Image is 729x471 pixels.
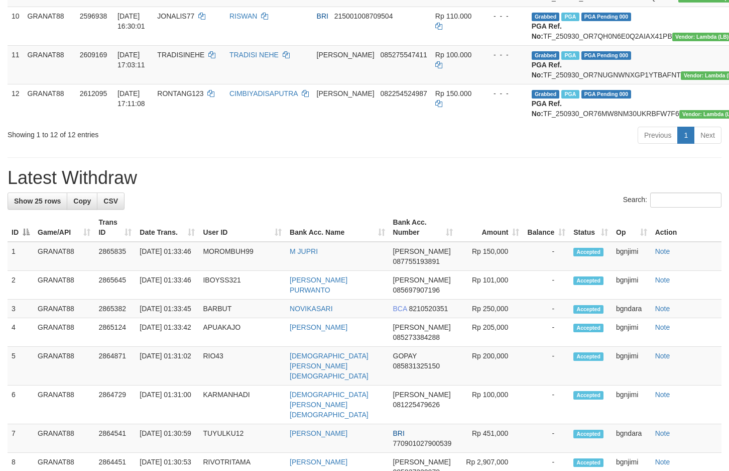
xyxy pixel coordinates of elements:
a: M JUPRI [290,247,318,255]
div: - - - [485,88,524,99]
td: GRANAT88 [24,7,76,45]
span: 2609169 [80,51,107,59]
th: ID: activate to sort column descending [8,213,34,242]
td: 12 [8,84,24,123]
span: [DATE] 17:03:11 [117,51,145,69]
td: BARBUT [199,300,286,318]
span: [PERSON_NAME] [393,391,451,399]
td: 2865835 [94,242,136,271]
th: Bank Acc. Number: activate to sort column ascending [389,213,457,242]
td: 2864541 [94,424,136,453]
span: Rp 150.000 [435,89,471,98]
a: Note [655,458,670,466]
span: [PERSON_NAME] [393,323,451,331]
span: Copy 215001008709504 to clipboard [334,12,393,20]
th: Date Trans.: activate to sort column ascending [136,213,199,242]
span: Copy 081225479626 to clipboard [393,401,440,409]
span: Accepted [573,352,603,361]
a: NOVIKASARI [290,305,333,313]
td: GRANAT88 [34,271,94,300]
span: [PERSON_NAME] [317,51,375,59]
td: bgndara [612,424,651,453]
b: PGA Ref. No: [532,22,562,40]
td: - [523,300,569,318]
td: GRANAT88 [34,424,94,453]
span: Grabbed [532,13,560,21]
td: IBOYSS321 [199,271,286,300]
td: Rp 205,000 [457,318,524,347]
span: [PERSON_NAME] [393,276,451,284]
span: Copy 085275547411 to clipboard [380,51,427,59]
span: Copy 082254524987 to clipboard [380,89,427,98]
td: - [523,318,569,347]
td: 2865124 [94,318,136,347]
th: Game/API: activate to sort column ascending [34,213,94,242]
td: 2 [8,271,34,300]
span: RONTANG123 [157,89,203,98]
td: bgnjimi [612,242,651,271]
td: Rp 100,000 [457,386,524,424]
th: Status: activate to sort column ascending [569,213,612,242]
td: bgnjimi [612,271,651,300]
span: Marked by bgndany [561,13,579,21]
span: PGA Pending [581,90,632,99]
td: MOROMBUH99 [199,242,286,271]
td: 1 [8,242,34,271]
a: Show 25 rows [8,193,67,210]
span: Accepted [573,430,603,438]
a: [DEMOGRAPHIC_DATA][PERSON_NAME][DEMOGRAPHIC_DATA] [290,352,369,380]
span: Copy 770901027900539 to clipboard [393,439,452,447]
span: PGA Pending [581,51,632,60]
th: Bank Acc. Name: activate to sort column ascending [286,213,389,242]
th: Amount: activate to sort column ascending [457,213,524,242]
a: Next [694,127,721,144]
span: [PERSON_NAME] [317,89,375,98]
span: Rp 110.000 [435,12,471,20]
span: [DATE] 17:11:08 [117,89,145,108]
td: bgnjimi [612,386,651,424]
span: Marked by bgndedek [561,51,579,60]
a: Note [655,391,670,399]
td: - [523,424,569,453]
td: [DATE] 01:33:42 [136,318,199,347]
span: 2612095 [80,89,107,98]
b: PGA Ref. No: [532,61,562,79]
a: RISWAN [229,12,257,20]
span: Grabbed [532,90,560,99]
span: BCA [393,305,407,313]
td: GRANAT88 [34,318,94,347]
a: CIMBIYADISAPUTRA [229,89,298,98]
td: [DATE] 01:31:02 [136,347,199,386]
td: 2864871 [94,347,136,386]
span: Accepted [573,248,603,256]
td: - [523,271,569,300]
a: Note [655,323,670,331]
th: Action [651,213,721,242]
span: Accepted [573,305,603,314]
span: Accepted [573,324,603,332]
a: Previous [638,127,678,144]
div: Showing 1 to 12 of 12 entries [8,126,296,140]
span: Accepted [573,458,603,467]
td: GRANAT88 [24,84,76,123]
td: 6 [8,386,34,424]
span: Copy 085273384288 to clipboard [393,333,440,341]
td: [DATE] 01:30:59 [136,424,199,453]
td: - [523,386,569,424]
a: [PERSON_NAME] [290,323,347,331]
a: Note [655,247,670,255]
a: TRADISI NEHE [229,51,279,59]
span: 2596938 [80,12,107,20]
span: Accepted [573,391,603,400]
span: BRI [393,429,405,437]
span: [DATE] 16:30:01 [117,12,145,30]
span: Copy 085831325150 to clipboard [393,362,440,370]
span: TRADISINEHE [157,51,204,59]
td: 3 [8,300,34,318]
a: Note [655,429,670,437]
td: GRANAT88 [24,45,76,84]
td: Rp 150,000 [457,242,524,271]
div: - - - [485,11,524,21]
td: - [523,347,569,386]
a: [PERSON_NAME] PURWANTO [290,276,347,294]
